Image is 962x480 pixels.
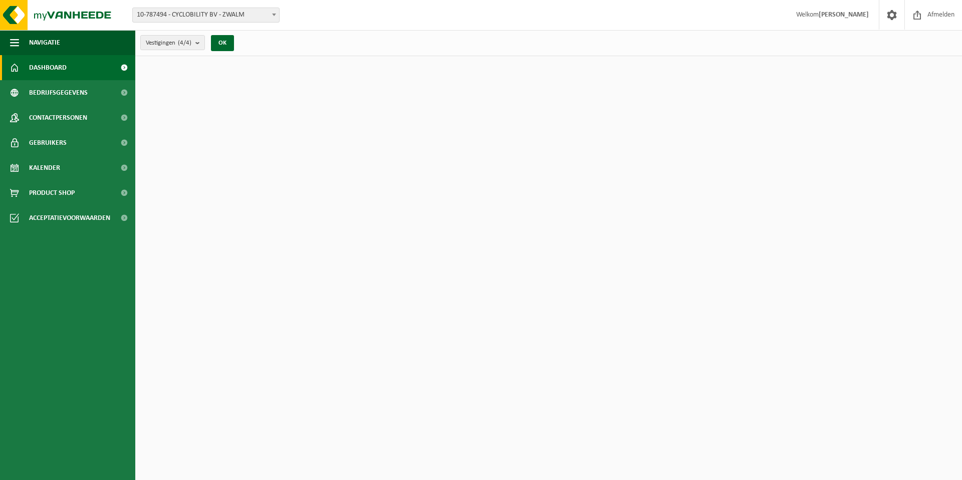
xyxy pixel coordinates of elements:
[29,30,60,55] span: Navigatie
[140,35,205,50] button: Vestigingen(4/4)
[146,36,191,51] span: Vestigingen
[29,205,110,230] span: Acceptatievoorwaarden
[133,8,279,22] span: 10-787494 - CYCLOBILITY BV - ZWALM
[29,105,87,130] span: Contactpersonen
[132,8,280,23] span: 10-787494 - CYCLOBILITY BV - ZWALM
[29,130,67,155] span: Gebruikers
[29,180,75,205] span: Product Shop
[211,35,234,51] button: OK
[819,11,869,19] strong: [PERSON_NAME]
[178,40,191,46] count: (4/4)
[29,55,67,80] span: Dashboard
[29,155,60,180] span: Kalender
[29,80,88,105] span: Bedrijfsgegevens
